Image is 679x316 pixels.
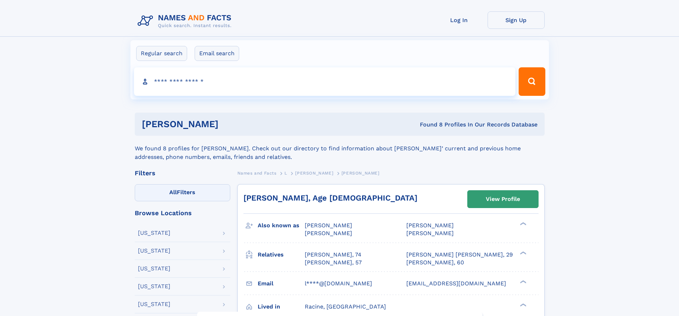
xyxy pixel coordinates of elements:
a: [PERSON_NAME], 57 [305,259,362,266]
a: [PERSON_NAME], 74 [305,251,361,259]
div: Filters [135,170,230,176]
a: [PERSON_NAME], 60 [406,259,464,266]
div: [US_STATE] [138,266,170,271]
div: We found 8 profiles for [PERSON_NAME]. Check out our directory to find information about [PERSON_... [135,136,545,161]
a: [PERSON_NAME] [PERSON_NAME], 29 [406,251,513,259]
span: [PERSON_NAME] [305,230,352,237]
a: L [284,169,287,177]
div: [US_STATE] [138,301,170,307]
div: ❯ [518,222,527,226]
label: Email search [195,46,239,61]
span: Racine, [GEOGRAPHIC_DATA] [305,303,386,310]
span: [PERSON_NAME] [406,222,454,229]
a: Sign Up [488,11,545,29]
h3: Also known as [258,219,305,232]
div: [US_STATE] [138,284,170,289]
div: ❯ [518,302,527,307]
h3: Lived in [258,301,305,313]
h3: Relatives [258,249,305,261]
span: [EMAIL_ADDRESS][DOMAIN_NAME] [406,280,506,287]
div: ❯ [518,279,527,284]
div: Found 8 Profiles In Our Records Database [319,121,537,129]
div: Browse Locations [135,210,230,216]
span: [PERSON_NAME] [406,230,454,237]
div: View Profile [486,191,520,207]
span: [PERSON_NAME] [295,171,333,176]
span: All [169,189,177,196]
label: Regular search [136,46,187,61]
h1: [PERSON_NAME] [142,120,319,129]
a: [PERSON_NAME], Age [DEMOGRAPHIC_DATA] [243,193,417,202]
a: View Profile [468,191,538,208]
a: Log In [431,11,488,29]
span: [PERSON_NAME] [341,171,380,176]
div: [US_STATE] [138,230,170,236]
span: [PERSON_NAME] [305,222,352,229]
input: search input [134,67,516,96]
a: Names and Facts [237,169,277,177]
span: L [284,171,287,176]
div: ❯ [518,250,527,255]
a: [PERSON_NAME] [295,169,333,177]
div: [US_STATE] [138,248,170,254]
h3: Email [258,278,305,290]
button: Search Button [519,67,545,96]
label: Filters [135,184,230,201]
img: Logo Names and Facts [135,11,237,31]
